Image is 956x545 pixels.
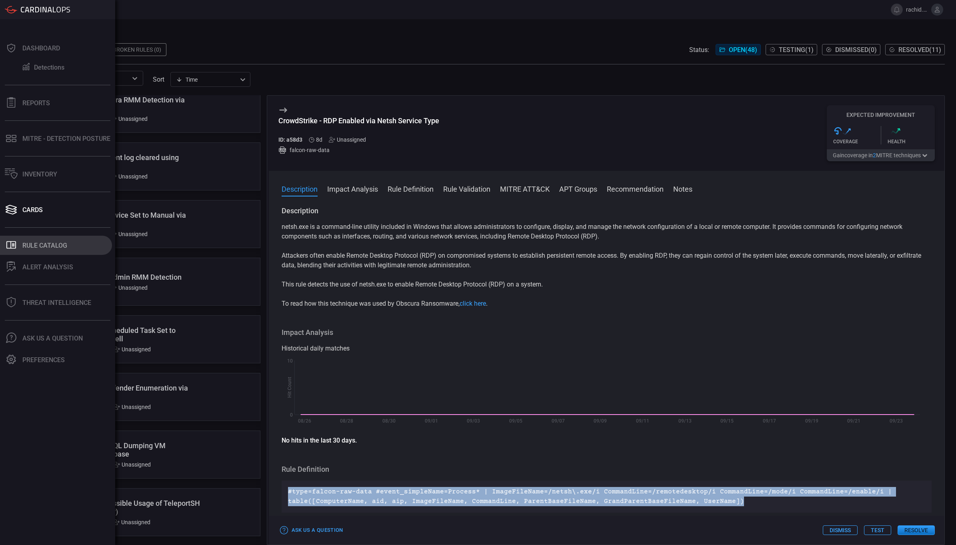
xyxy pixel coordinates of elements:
div: Reports [22,99,50,107]
button: Test [864,525,891,535]
div: Unassigned [110,173,148,180]
div: Unassigned [110,116,148,122]
text: 10 [287,358,293,364]
span: Resolved ( 11 ) [898,46,941,54]
div: Inventory [22,170,57,178]
div: ALERT ANALYSIS [22,263,73,271]
div: Unassigned [113,519,150,525]
text: 0 [290,412,293,418]
button: Ask Us a Question [278,524,345,537]
span: Oct 01, 2025 3:30 AM [316,136,322,143]
span: rachid.gottih [906,6,928,13]
div: CrowdStrike - Defender Enumeration via WMIC [60,384,202,401]
strong: No hits in the last 30 days. [282,437,357,444]
button: APT Groups [559,184,597,193]
div: falcon-raw-data [278,146,439,154]
button: Dismiss [823,525,858,535]
text: 09/01 [424,418,438,424]
text: 08/26 [298,418,311,424]
button: Rule Definition [388,184,434,193]
div: Cards [22,206,43,214]
div: CrowdStrike - Event log cleared using Diagnostics [60,153,202,170]
button: Open(48) [716,44,761,55]
button: Recommendation [607,184,664,193]
p: This rule detects the use of netsh.exe to enable Remote Desktop Protocol (RDP) on a system. [282,280,932,289]
text: 08/30 [382,418,395,424]
div: Detections [34,64,64,71]
div: Unassigned [114,346,151,353]
text: 09/11 [636,418,649,424]
text: 09/03 [467,418,480,424]
div: Preferences [22,356,65,364]
div: CrowdStrike - Atera RMM Detection via Process Logs [60,96,202,112]
text: 09/07 [551,418,564,424]
a: click here [460,300,486,307]
div: Time [176,76,238,84]
div: Rule Catalog [22,242,67,249]
div: Ask Us A Question [22,335,83,342]
div: Coverage [833,139,881,144]
text: 09/15 [720,418,734,424]
div: Historical daily matches [282,344,932,353]
button: Resolved(11) [885,44,945,55]
text: 09/21 [847,418,860,424]
h5: Expected Improvement [827,112,935,118]
p: To read how this technique was used by Obscura Ransomware, . [282,299,932,309]
button: Open [129,73,140,84]
h3: Impact Analysis [282,328,932,337]
text: Hit Count [286,377,292,398]
div: Unassigned [110,231,148,237]
span: Testing ( 1 ) [779,46,814,54]
button: MITRE ATT&CK [500,184,550,193]
span: 2 [873,152,876,158]
p: netsh.exe is a command-line utility included in Windows that allows administrators to configure, ... [282,222,932,241]
text: 08/28 [340,418,353,424]
button: Notes [673,184,692,193]
div: CrowdStrike - PSQL Dumping VM Credentials Database [60,441,202,458]
h5: ID: a58d3 [278,136,302,143]
h3: Description [282,206,932,216]
button: Gaincoverage in2MITRE techniques [827,149,935,161]
span: Dismissed ( 0 ) [835,46,877,54]
div: CrowdStrike - RAdmin RMM Detection [60,273,202,281]
label: sort [153,76,164,83]
div: Dashboard [22,44,60,52]
div: CrowdStrike - Possible Usage of TeleportSH (Scattered Spider) [60,499,202,516]
span: Status: [689,46,709,54]
div: CrowdStrike - RDP Enabled via Netsh Service Type [278,116,439,125]
p: Attackers often enable Remote Desktop Protocol (RDP) on compromised systems to establish persiste... [282,251,932,270]
div: Unassigned [329,136,366,143]
text: 09/17 [763,418,776,424]
button: Resolve [898,525,935,535]
button: Impact Analysis [327,184,378,193]
div: Threat Intelligence [22,299,91,307]
div: Health [888,139,935,144]
h3: Rule Definition [282,465,932,474]
button: Description [282,184,318,193]
button: Testing(1) [766,44,817,55]
button: Dismissed(0) [822,44,880,55]
text: 09/23 [890,418,903,424]
div: MITRE - Detection Posture [22,135,110,142]
div: Unassigned [114,404,151,410]
text: 09/09 [594,418,607,424]
text: 09/05 [509,418,522,424]
div: Broken Rules (0) [108,43,166,56]
div: CrowdStrike - Scheduled Task Set to Execute PowerShell [60,326,202,343]
text: 09/13 [678,418,691,424]
div: Unassigned [110,285,148,291]
div: CrowdStrike - Service Set to Manual via WMIC [60,211,202,228]
span: Open ( 48 ) [729,46,757,54]
text: 09/19 [805,418,818,424]
button: Rule Validation [443,184,490,193]
div: Unassigned [114,461,151,468]
p: #type=falcon-raw-data #event_simpleName=Process* | ImageFileName=/netsh\.exe/i CommandLine=/remot... [288,487,926,506]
